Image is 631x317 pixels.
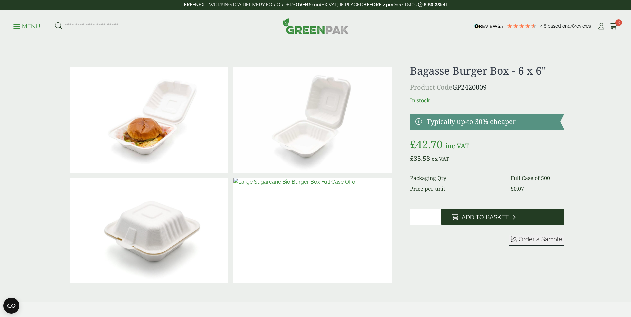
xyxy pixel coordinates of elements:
[410,137,443,151] bdi: 42.70
[609,23,618,30] i: Cart
[511,185,514,192] span: £
[296,2,320,7] strong: OVER £100
[410,185,503,193] dt: Price per unit
[511,174,564,182] dd: Full Case of 500
[597,23,605,30] i: My Account
[568,23,575,29] span: 178
[13,22,40,29] a: Menu
[410,154,414,163] span: £
[410,82,564,92] p: GP2420009
[410,83,452,92] span: Product Code
[410,174,503,182] dt: Packaging Qty
[432,155,449,162] span: ex VAT
[13,22,40,30] p: Menu
[441,209,564,225] button: Add to Basket
[283,18,349,34] img: GreenPak Supplies
[233,67,392,173] img: 2420009 Bagasse Burger Box Open
[233,178,392,284] img: Large Sugarcane Bio Burger Box Full Case Of 0
[509,235,564,246] button: Order a Sample
[609,21,618,31] a: 3
[410,64,564,77] h1: Bagasse Burger Box - 6 x 6"
[3,298,19,314] button: Open CMP widget
[440,2,447,7] span: left
[511,185,524,192] bdi: 0.07
[410,137,416,151] span: £
[70,67,228,173] img: 2420009 Bagasse Burger Box Open With Food
[424,2,440,7] span: 5:50:33
[575,23,591,29] span: reviews
[70,178,228,284] img: 2420009 Bagasse Burger Box Closed
[540,23,548,29] span: 4.8
[445,141,469,150] span: inc VAT
[410,154,430,163] bdi: 35.58
[410,96,564,104] p: In stock
[394,2,417,7] a: See T&C's
[184,2,195,7] strong: FREE
[548,23,568,29] span: Based on
[615,19,622,26] span: 3
[462,214,509,221] span: Add to Basket
[474,24,503,29] img: REVIEWS.io
[363,2,393,7] strong: BEFORE 2 pm
[507,23,537,29] div: 4.78 Stars
[519,236,562,243] span: Order a Sample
